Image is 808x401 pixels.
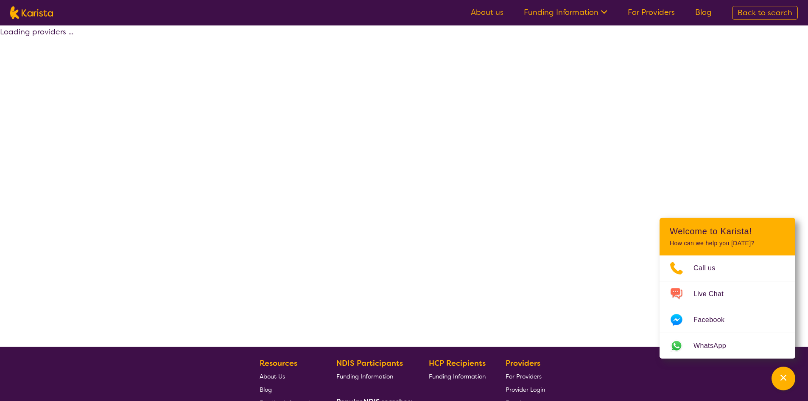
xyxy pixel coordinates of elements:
span: Blog [260,386,272,393]
a: Web link opens in a new tab. [660,333,795,359]
button: Channel Menu [772,367,795,390]
a: Provider Login [506,383,545,396]
a: For Providers [506,370,545,383]
span: WhatsApp [693,339,736,352]
a: About us [471,7,503,17]
span: Call us [693,262,726,275]
b: Providers [506,358,540,368]
a: Blog [695,7,712,17]
p: How can we help you [DATE]? [670,240,785,247]
span: Facebook [693,314,735,326]
ul: Choose channel [660,255,795,359]
a: Funding Information [524,7,607,17]
span: Provider Login [506,386,545,393]
a: About Us [260,370,316,383]
span: Funding Information [336,373,393,380]
h2: Welcome to Karista! [670,226,785,236]
span: Back to search [738,8,792,18]
a: Funding Information [429,370,486,383]
a: Blog [260,383,316,396]
b: Resources [260,358,297,368]
b: NDIS Participants [336,358,403,368]
span: Live Chat [693,288,734,300]
a: Funding Information [336,370,409,383]
span: For Providers [506,373,542,380]
span: About Us [260,373,285,380]
img: Karista logo [10,6,53,19]
span: Funding Information [429,373,486,380]
a: For Providers [628,7,675,17]
a: Back to search [732,6,798,20]
div: Channel Menu [660,218,795,359]
b: HCP Recipients [429,358,486,368]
